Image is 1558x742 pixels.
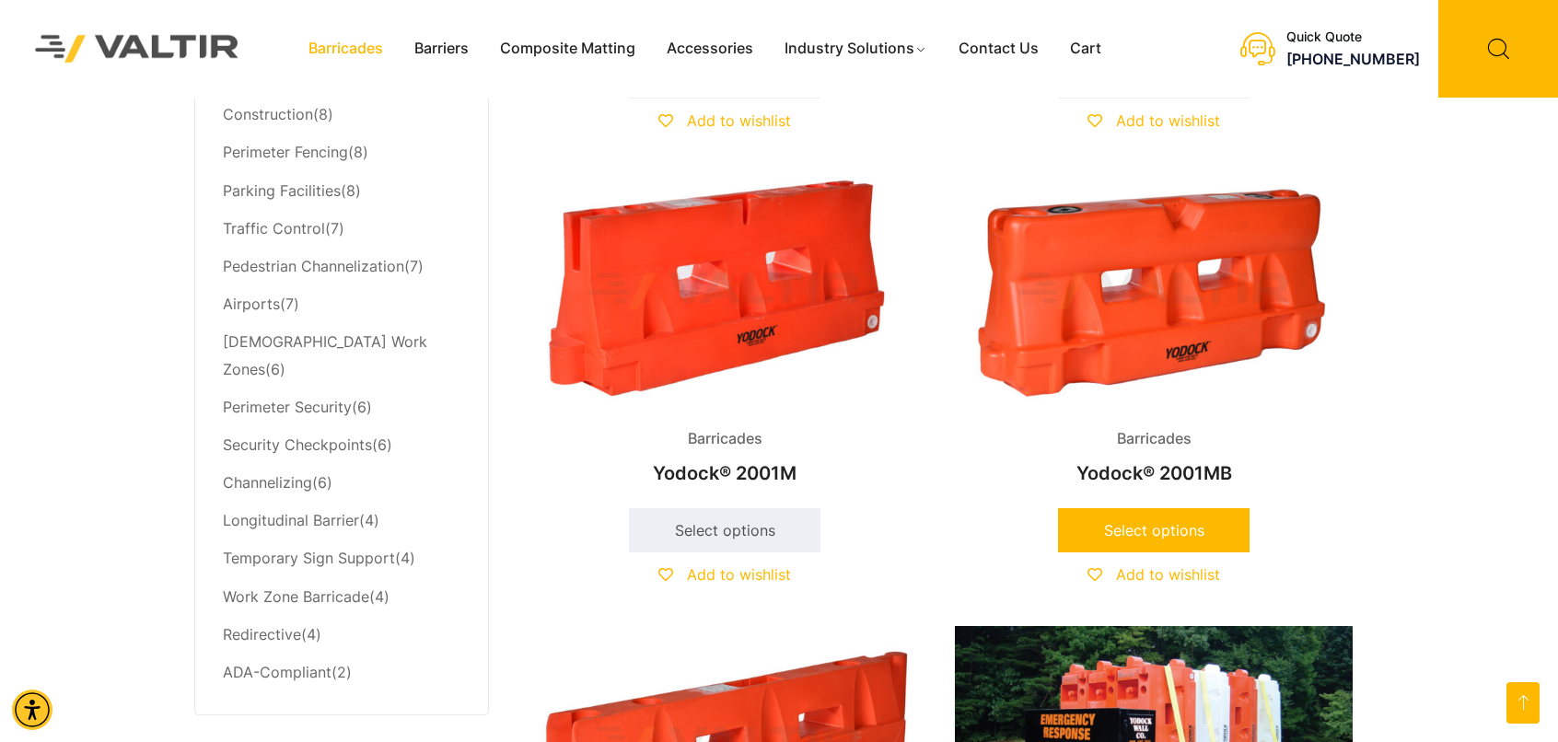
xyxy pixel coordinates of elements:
a: Add to wishlist [1087,111,1220,130]
a: Select options for “Yodock® 2001MB” [1058,508,1250,552]
span: Barricades [1103,425,1205,453]
a: Channelizing [223,473,312,492]
div: Quick Quote [1286,29,1420,45]
a: Add to wishlist [1087,565,1220,584]
a: Work Zone Barricade [223,587,369,606]
span: Add to wishlist [687,565,791,584]
li: (2) [223,654,460,687]
li: (7) [223,285,460,323]
a: Add to wishlist [658,565,791,584]
a: [DEMOGRAPHIC_DATA] Work Zones [223,332,427,378]
a: Select options for “Yodock® 2001M” [629,508,820,552]
li: (6) [223,388,460,426]
a: Redirective [223,625,301,643]
span: Barricades [674,425,776,453]
div: Accessibility Menu [12,690,52,730]
a: BarricadesYodock® 2001MB [955,172,1353,493]
a: Open this option [1506,682,1540,724]
a: BarricadesYodock® 2001M [526,172,924,493]
a: Airports [223,295,280,313]
li: (8) [223,97,460,134]
a: Pedestrian Channelization [223,257,404,275]
a: Barricades [293,35,399,63]
li: (4) [223,578,460,616]
a: ADA-Compliant [223,663,331,681]
li: (6) [223,465,460,503]
li: (6) [223,323,460,388]
a: Composite Matting [484,35,651,63]
a: Construction [223,105,313,123]
a: Temporary Sign Support [223,549,395,567]
a: Perimeter Security [223,398,352,416]
span: Add to wishlist [1116,565,1220,584]
a: Industry Solutions [769,35,943,63]
a: Parking Facilities [223,181,341,200]
h2: Yodock® 2001MB [955,453,1353,493]
a: Contact Us [943,35,1054,63]
img: Barricades [526,172,924,411]
a: call (888) 496-3625 [1286,50,1420,68]
img: Valtir Rentals [14,14,261,84]
li: (7) [223,210,460,248]
li: (4) [223,540,460,578]
span: Add to wishlist [1116,111,1220,130]
li: (8) [223,134,460,172]
li: (4) [223,503,460,540]
img: Barricades [955,172,1353,411]
li: (4) [223,616,460,654]
a: Add to wishlist [658,111,791,130]
a: Accessories [651,35,769,63]
li: (8) [223,172,460,210]
a: Longitudinal Barrier [223,511,359,529]
a: Barriers [399,35,484,63]
span: Add to wishlist [687,111,791,130]
a: Traffic Control [223,219,325,238]
a: Cart [1054,35,1117,63]
a: Security Checkpoints [223,435,372,454]
li: (7) [223,248,460,285]
li: (6) [223,427,460,465]
h2: Yodock® 2001M [526,453,924,493]
a: Perimeter Fencing [223,143,348,161]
